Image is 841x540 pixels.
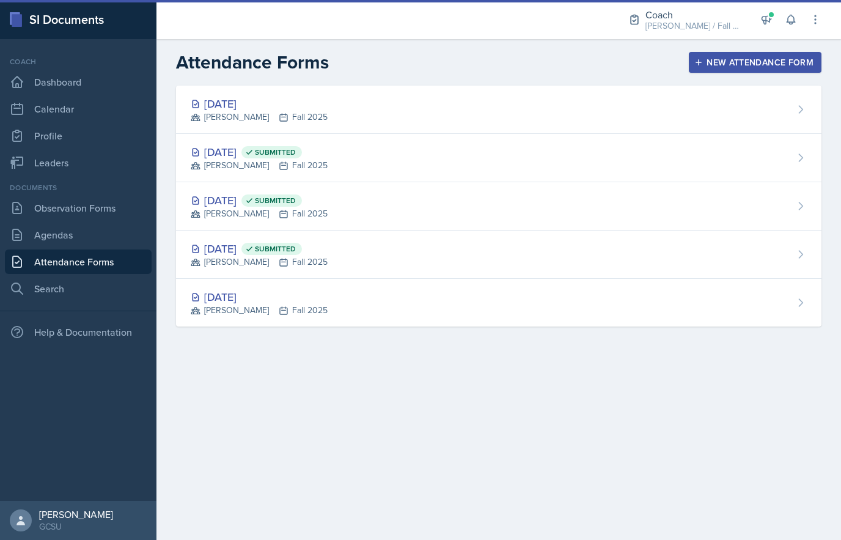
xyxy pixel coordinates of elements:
[5,196,152,220] a: Observation Forms
[5,182,152,193] div: Documents
[645,20,743,32] div: [PERSON_NAME] / Fall 2025
[689,52,821,73] button: New Attendance Form
[5,276,152,301] a: Search
[255,147,296,157] span: Submitted
[5,97,152,121] a: Calendar
[5,124,152,148] a: Profile
[191,95,328,112] div: [DATE]
[5,223,152,247] a: Agendas
[176,231,821,279] a: [DATE] Submitted [PERSON_NAME]Fall 2025
[5,150,152,175] a: Leaders
[39,520,113,533] div: GCSU
[39,508,113,520] div: [PERSON_NAME]
[255,196,296,205] span: Submitted
[191,192,328,209] div: [DATE]
[191,256,328,268] div: [PERSON_NAME] Fall 2025
[697,57,813,67] div: New Attendance Form
[176,51,329,73] h2: Attendance Forms
[5,320,152,344] div: Help & Documentation
[176,86,821,134] a: [DATE] [PERSON_NAME]Fall 2025
[645,7,743,22] div: Coach
[191,207,328,220] div: [PERSON_NAME] Fall 2025
[176,134,821,182] a: [DATE] Submitted [PERSON_NAME]Fall 2025
[191,304,328,317] div: [PERSON_NAME] Fall 2025
[176,279,821,327] a: [DATE] [PERSON_NAME]Fall 2025
[255,244,296,254] span: Submitted
[5,56,152,67] div: Coach
[191,144,328,160] div: [DATE]
[5,250,152,274] a: Attendance Forms
[191,240,328,257] div: [DATE]
[191,289,328,305] div: [DATE]
[191,111,328,124] div: [PERSON_NAME] Fall 2025
[176,182,821,231] a: [DATE] Submitted [PERSON_NAME]Fall 2025
[191,159,328,172] div: [PERSON_NAME] Fall 2025
[5,70,152,94] a: Dashboard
